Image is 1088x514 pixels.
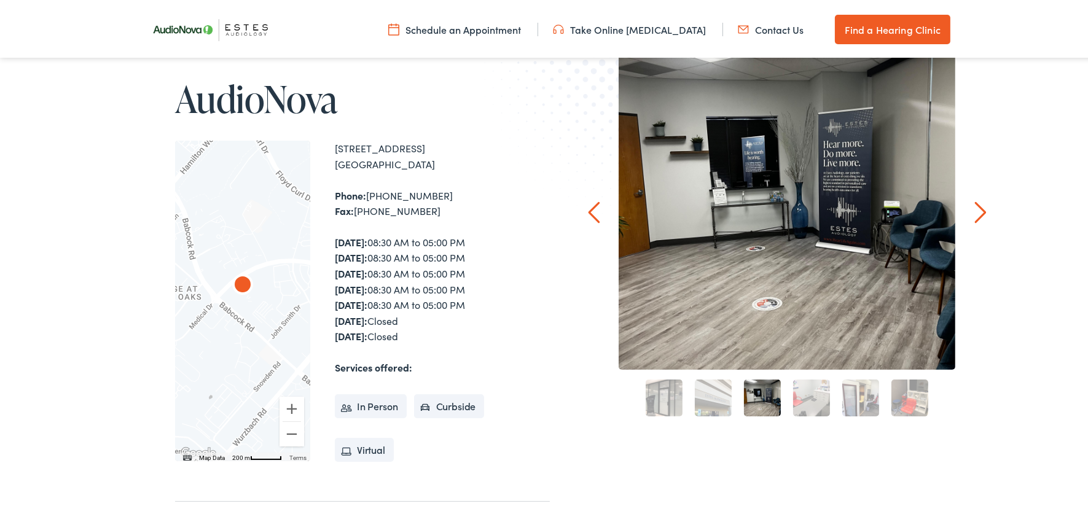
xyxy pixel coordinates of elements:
a: Schedule an Appointment [388,20,521,34]
a: 5 [842,377,879,414]
strong: [DATE]: [335,295,367,309]
div: [STREET_ADDRESS] [GEOGRAPHIC_DATA] [335,138,550,169]
a: Next [975,199,987,221]
button: Zoom in [280,394,304,419]
img: utility icon [388,20,399,34]
div: [PHONE_NUMBER] [PHONE_NUMBER] [335,185,550,217]
strong: [DATE]: [335,327,367,340]
strong: [DATE]: [335,248,367,262]
strong: Fax: [335,201,354,215]
strong: [DATE]: [335,280,367,294]
a: Take Online [MEDICAL_DATA] [553,20,706,34]
strong: [DATE]: [335,311,367,325]
a: 1 [646,377,683,414]
span: 200 m [232,452,250,459]
a: Find a Hearing Clinic [835,12,950,42]
a: Terms (opens in new tab) [289,452,307,459]
li: In Person [335,392,407,416]
a: Contact Us [738,20,804,34]
img: utility icon [738,20,749,34]
h1: AudioNova [175,76,550,117]
button: Map Data [199,451,225,460]
button: Map Scale: 200 m per 48 pixels [229,450,286,459]
li: Curbside [414,392,485,416]
div: AudioNova [228,269,257,298]
strong: [DATE]: [335,264,367,278]
a: 6 [891,377,928,414]
a: 3 [744,377,781,414]
button: Keyboard shortcuts [183,451,192,460]
img: Google [178,443,219,459]
button: Zoom out [280,419,304,444]
strong: Phone: [335,186,366,200]
div: 08:30 AM to 05:00 PM 08:30 AM to 05:00 PM 08:30 AM to 05:00 PM 08:30 AM to 05:00 PM 08:30 AM to 0... [335,232,550,342]
a: Open this area in Google Maps (opens a new window) [178,443,219,459]
a: 2 [695,377,732,414]
strong: Services offered: [335,358,412,372]
strong: [DATE]: [335,233,367,246]
a: Prev [589,199,600,221]
img: utility icon [553,20,564,34]
li: Virtual [335,435,394,460]
a: 4 [793,377,830,414]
